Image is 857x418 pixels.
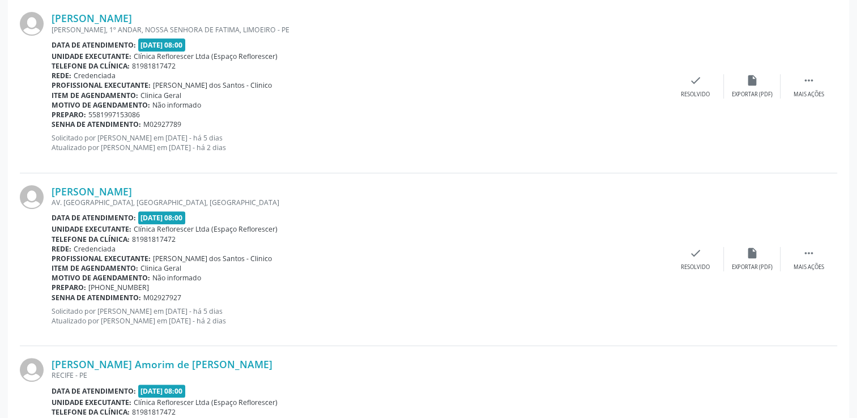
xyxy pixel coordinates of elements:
span: Credenciada [74,71,116,80]
div: Mais ações [794,91,824,99]
i: insert_drive_file [746,247,758,259]
span: 5581997153086 [88,110,140,120]
span: [PERSON_NAME] dos Santos - Clinico [153,80,272,90]
span: Clínica Reflorescer Ltda (Espaço Reflorescer) [134,398,278,407]
b: Data de atendimento: [52,386,136,396]
b: Rede: [52,244,71,254]
div: Exportar (PDF) [732,91,773,99]
b: Profissional executante: [52,80,151,90]
b: Profissional executante: [52,254,151,263]
b: Telefone da clínica: [52,61,130,71]
div: Resolvido [681,91,710,99]
i:  [803,247,815,259]
b: Data de atendimento: [52,40,136,50]
p: Solicitado por [PERSON_NAME] em [DATE] - há 5 dias Atualizado por [PERSON_NAME] em [DATE] - há 2 ... [52,133,667,152]
b: Unidade executante: [52,398,131,407]
span: [DATE] 08:00 [138,385,186,398]
span: 81981817472 [132,234,176,244]
i: insert_drive_file [746,74,758,87]
b: Telefone da clínica: [52,234,130,244]
b: Item de agendamento: [52,263,138,273]
span: Clínica Reflorescer Ltda (Espaço Reflorescer) [134,224,278,234]
div: RECIFE - PE [52,370,667,380]
b: Senha de atendimento: [52,120,141,129]
b: Rede: [52,71,71,80]
span: Credenciada [74,244,116,254]
div: Resolvido [681,263,710,271]
span: Clinica Geral [140,91,181,100]
b: Preparo: [52,283,86,292]
img: img [20,185,44,209]
span: Clinica Geral [140,263,181,273]
span: [DATE] 08:00 [138,211,186,224]
b: Unidade executante: [52,224,131,234]
p: Solicitado por [PERSON_NAME] em [DATE] - há 5 dias Atualizado por [PERSON_NAME] em [DATE] - há 2 ... [52,306,667,326]
b: Senha de atendimento: [52,293,141,302]
div: [PERSON_NAME], 1º ANDAR, NOSSA SENHORA DE FATIMA, LIMOEIRO - PE [52,25,667,35]
b: Telefone da clínica: [52,407,130,417]
b: Motivo de agendamento: [52,273,150,283]
span: [DATE] 08:00 [138,39,186,52]
b: Unidade executante: [52,52,131,61]
a: [PERSON_NAME] [52,185,132,198]
span: 81981817472 [132,61,176,71]
span: 81981817472 [132,407,176,417]
span: Não informado [152,273,201,283]
span: Clínica Reflorescer Ltda (Espaço Reflorescer) [134,52,278,61]
a: [PERSON_NAME] Amorim de [PERSON_NAME] [52,358,272,370]
b: Motivo de agendamento: [52,100,150,110]
div: Exportar (PDF) [732,263,773,271]
b: Data de atendimento: [52,213,136,223]
span: [PERSON_NAME] dos Santos - Clinico [153,254,272,263]
span: M02927789 [143,120,181,129]
span: [PHONE_NUMBER] [88,283,149,292]
i: check [689,247,702,259]
img: img [20,358,44,382]
span: M02927927 [143,293,181,302]
i: check [689,74,702,87]
div: Mais ações [794,263,824,271]
i:  [803,74,815,87]
a: [PERSON_NAME] [52,12,132,24]
span: Não informado [152,100,201,110]
b: Preparo: [52,110,86,120]
img: img [20,12,44,36]
div: AV. [GEOGRAPHIC_DATA], [GEOGRAPHIC_DATA], [GEOGRAPHIC_DATA] [52,198,667,207]
b: Item de agendamento: [52,91,138,100]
